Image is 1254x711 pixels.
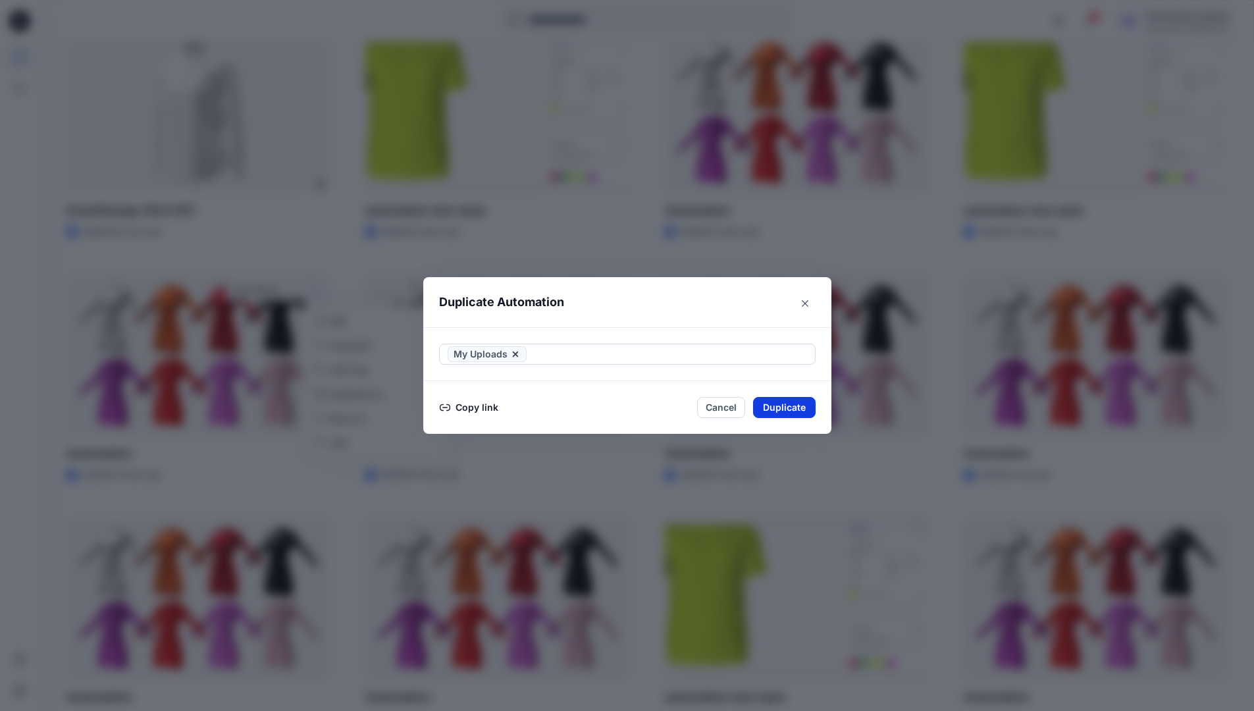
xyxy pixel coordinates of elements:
[795,293,816,314] button: Close
[697,397,745,418] button: Cancel
[753,397,816,418] button: Duplicate
[439,400,499,415] button: Copy link
[454,346,508,362] span: My Uploads
[439,293,564,311] p: Duplicate Automation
